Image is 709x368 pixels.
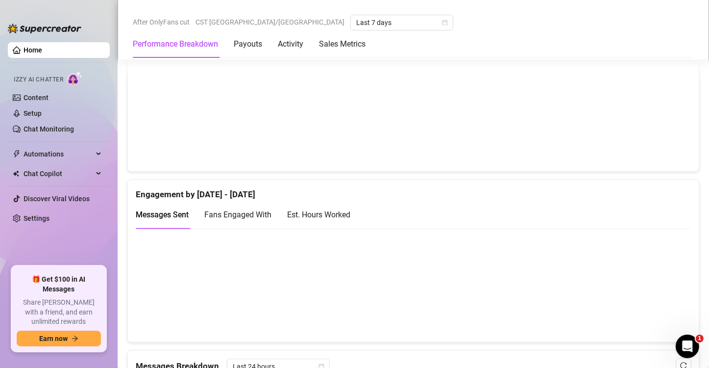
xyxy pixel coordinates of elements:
span: 1 [696,335,704,342]
span: Chat Copilot [24,166,93,182]
span: calendar [442,20,448,26]
div: Sales Metrics [319,38,366,50]
span: Last 7 days [356,15,447,30]
img: AI Chatter [67,71,82,85]
span: CST [GEOGRAPHIC_DATA]/[GEOGRAPHIC_DATA] [196,15,344,29]
a: Home [24,46,42,54]
a: Content [24,94,49,102]
span: thunderbolt [13,150,21,158]
div: Performance Breakdown [133,38,218,50]
span: 🎁 Get $100 in AI Messages [17,275,101,294]
iframe: Intercom live chat [676,335,699,358]
span: After OnlyFans cut [133,15,190,29]
div: Payouts [234,38,262,50]
div: Activity [278,38,303,50]
span: Earn now [39,335,68,342]
span: arrow-right [72,335,78,342]
div: Engagement by [DATE] - [DATE] [136,180,691,201]
span: Share [PERSON_NAME] with a friend, and earn unlimited rewards [17,298,101,327]
span: Fans Engaged With [204,210,271,219]
div: Est. Hours Worked [287,209,350,221]
img: logo-BBDzfeDw.svg [8,24,81,33]
button: Earn nowarrow-right [17,331,101,346]
span: Izzy AI Chatter [14,75,63,84]
span: Messages Sent [136,210,189,219]
a: Discover Viral Videos [24,195,90,203]
img: Chat Copilot [13,170,19,177]
span: Automations [24,146,93,162]
a: Setup [24,109,42,117]
a: Chat Monitoring [24,125,74,133]
a: Settings [24,214,49,222]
